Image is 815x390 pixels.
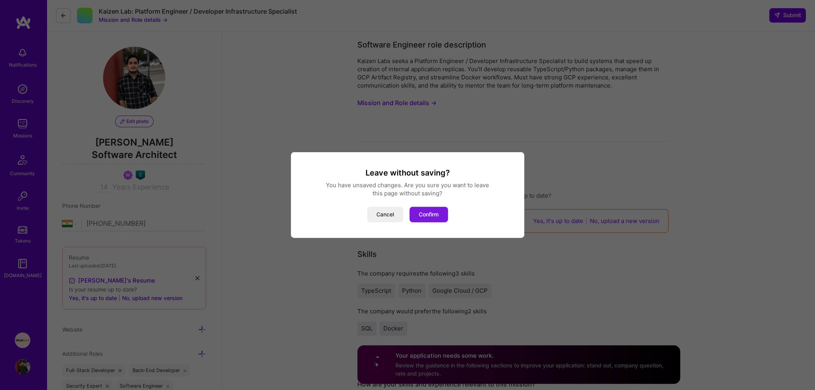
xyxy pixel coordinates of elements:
[300,168,515,178] h3: Leave without saving?
[291,152,524,238] div: modal
[367,207,403,222] button: Cancel
[409,207,448,222] button: Confirm
[300,189,515,197] div: this page without saving?
[300,181,515,189] div: You have unsaved changes. Are you sure you want to leave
